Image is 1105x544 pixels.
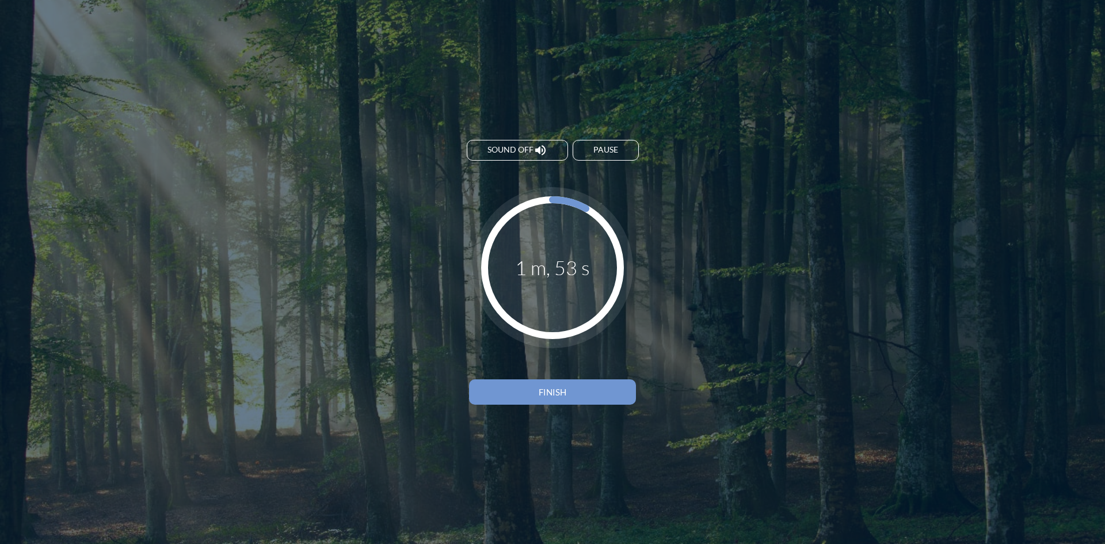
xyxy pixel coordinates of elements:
[469,379,636,405] button: Finish
[573,140,639,161] button: Pause
[534,143,547,157] i: volume_up
[487,145,534,155] span: Sound off
[515,256,590,279] div: 1 m, 53 s
[467,140,568,161] button: Sound off
[593,145,618,155] div: Pause
[489,387,616,397] div: Finish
